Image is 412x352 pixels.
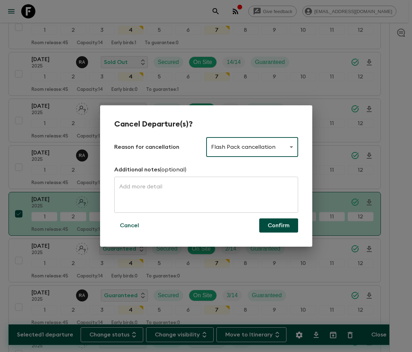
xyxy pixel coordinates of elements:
div: Flash Pack cancellation [206,137,298,157]
p: (optional) [160,165,186,174]
h2: Cancel Departure(s)? [114,119,298,129]
p: Cancel [120,221,139,230]
p: Additional notes [114,165,160,174]
button: Cancel [114,218,145,233]
p: Reason for cancellation [114,143,206,151]
button: Confirm [259,218,298,233]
